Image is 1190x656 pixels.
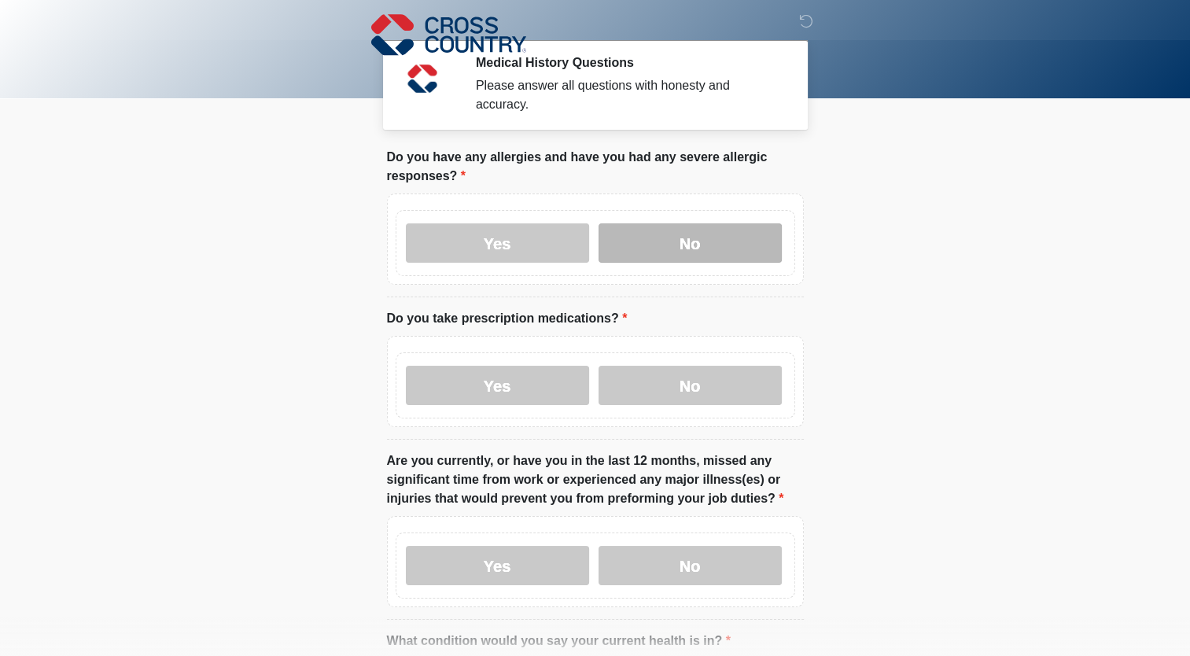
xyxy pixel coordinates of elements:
[476,76,780,114] div: Please answer all questions with honesty and accuracy.
[387,309,628,328] label: Do you take prescription medications?
[599,366,782,405] label: No
[399,55,446,102] img: Agent Avatar
[387,148,804,186] label: Do you have any allergies and have you had any severe allergic responses?
[387,632,731,650] label: What condition would you say your current health is in?
[599,546,782,585] label: No
[406,223,589,263] label: Yes
[406,366,589,405] label: Yes
[387,451,804,508] label: Are you currently, or have you in the last 12 months, missed any significant time from work or ex...
[371,12,527,57] img: Cross Country Logo
[406,546,589,585] label: Yes
[599,223,782,263] label: No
